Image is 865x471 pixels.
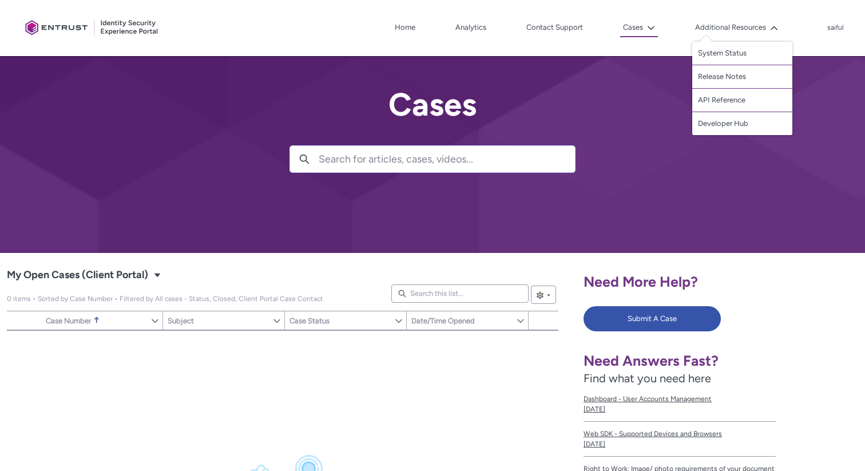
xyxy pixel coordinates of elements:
[827,21,844,33] button: User Profile saiful
[319,146,575,172] input: Search for articles, cases, videos...
[46,316,91,325] span: Case Number
[391,284,529,303] input: Search this list...
[692,19,781,36] button: Additional Resources
[692,89,792,112] a: API Reference, opens in new tab
[7,330,558,331] table: My Open Cases (Client Portal)
[453,19,489,36] a: Analytics, opens in new tab
[584,387,776,422] a: Dashboard - User Accounts Management[DATE]
[827,24,844,32] p: saiful
[41,311,150,330] a: Case Number
[285,311,394,330] a: Case Status
[584,429,776,439] span: Web SDK - Supported Devices and Browsers
[150,268,164,282] button: Select a List View: Cases
[7,266,148,284] span: My Open Cases (Client Portal)
[692,42,792,65] a: System Status, opens in new tab
[289,87,576,122] h2: Cases
[584,422,776,457] a: Web SDK - Supported Devices and Browsers[DATE]
[620,19,658,37] button: Cases
[584,352,776,370] h1: Need Answers Fast?
[584,405,605,413] lightning-formatted-date-time: [DATE]
[584,306,721,331] button: Submit A Case
[584,440,605,448] lightning-formatted-date-time: [DATE]
[407,311,516,330] a: Date/Time Opened
[531,286,556,304] button: List View Controls
[584,394,776,404] span: Dashboard - User Accounts Management
[7,295,323,303] span: My Open Cases (Client Portal)
[692,65,792,89] a: Release Notes, opens in new tab
[392,19,418,36] a: Home
[692,112,792,135] a: Developer Hub, opens in new tab
[584,273,698,290] span: Need More Help?
[523,19,586,36] a: Contact Support
[163,311,272,330] a: Subject
[584,371,711,385] span: Find what you need here
[290,146,319,172] button: Search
